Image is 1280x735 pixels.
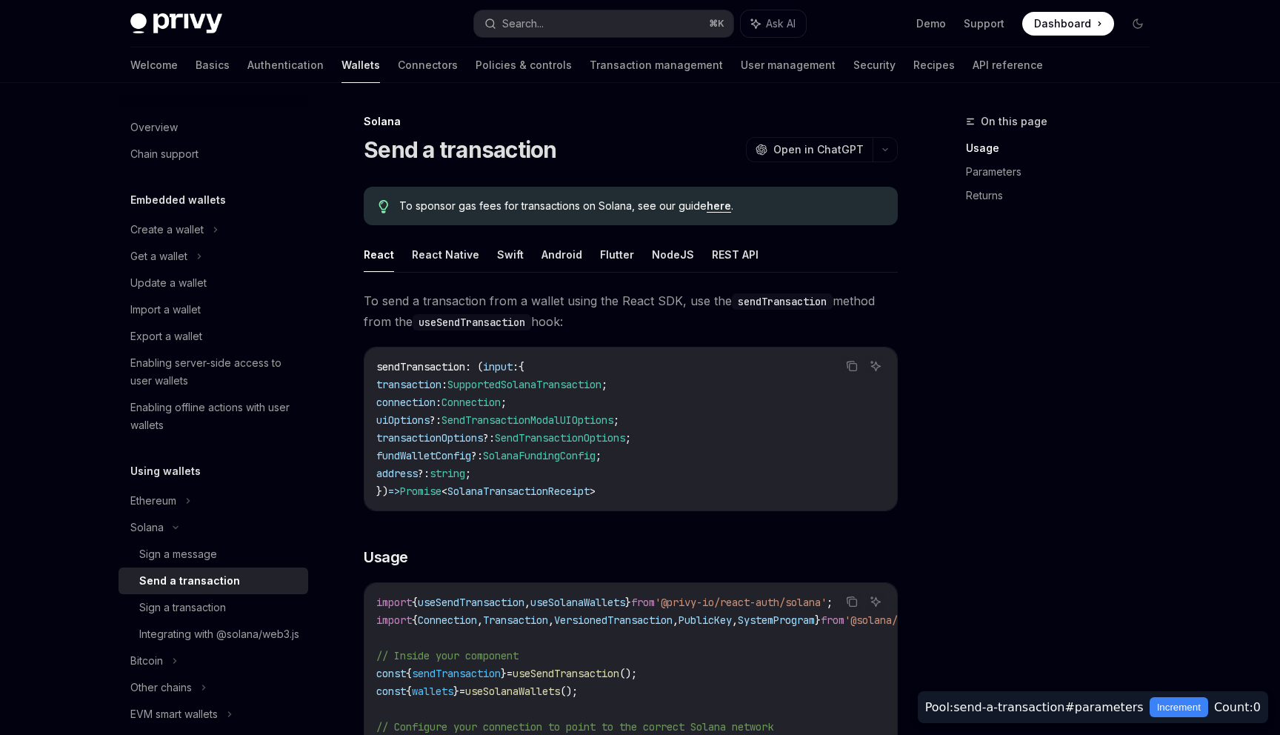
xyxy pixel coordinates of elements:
[130,652,163,670] div: Bitcoin
[590,485,596,498] span: >
[471,449,483,462] span: ?:
[673,613,679,627] span: ,
[524,596,530,609] span: ,
[973,47,1043,83] a: API reference
[119,270,308,296] a: Update a wallet
[430,467,465,480] span: string
[376,685,406,698] span: const
[513,667,619,680] span: useSendTransaction
[130,519,164,536] div: Solana
[130,327,202,345] div: Export a wallet
[495,431,625,445] span: SendTransactionOptions
[119,394,308,439] a: Enabling offline actions with user wallets
[966,184,1161,207] a: Returns
[130,47,178,83] a: Welcome
[709,18,724,30] span: ⌘ K
[406,685,412,698] span: {
[441,396,501,409] span: Connection
[376,413,430,427] span: uiOptions
[477,613,483,627] span: ,
[119,141,308,167] a: Chain support
[465,360,483,373] span: : (
[364,547,408,568] span: Usage
[519,360,524,373] span: {
[247,47,324,83] a: Authentication
[712,237,759,272] button: REST API
[590,47,723,83] a: Transaction management
[406,667,412,680] span: {
[465,467,471,480] span: ;
[483,431,495,445] span: ?:
[139,625,299,643] div: Integrating with @solana/web3.js
[418,613,477,627] span: Connection
[376,396,436,409] span: connection
[130,492,176,510] div: Ethereum
[398,47,458,83] a: Connectors
[441,378,447,391] span: :
[376,667,406,680] span: const
[418,467,430,480] span: ?:
[139,545,217,563] div: Sign a message
[530,596,625,609] span: useSolanaWallets
[476,47,572,83] a: Policies & controls
[966,160,1161,184] a: Parameters
[502,15,544,33] div: Search...
[732,293,833,310] code: sendTransaction
[119,296,308,323] a: Import a wallet
[866,592,885,611] button: Ask AI
[376,720,773,734] span: // Configure your connection to point to the correct Solana network
[196,47,230,83] a: Basics
[130,247,187,265] div: Get a wallet
[139,572,240,590] div: Send a transaction
[364,290,898,332] span: To send a transaction from a wallet using the React SDK, use the method from the hook:
[447,378,601,391] span: SupportedSolanaTransaction
[412,613,418,627] span: {
[981,113,1047,130] span: On this page
[679,613,732,627] span: PublicKey
[707,199,731,213] a: here
[376,449,471,462] span: fundWalletConfig
[815,613,821,627] span: }
[376,596,412,609] span: import
[130,301,201,319] div: Import a wallet
[554,613,673,627] span: VersionedTransaction
[130,119,178,136] div: Overview
[625,431,631,445] span: ;
[655,596,827,609] span: '@privy-io/react-auth/solana'
[964,16,1004,31] a: Support
[341,47,380,83] a: Wallets
[483,613,548,627] span: Transaction
[613,413,619,427] span: ;
[119,323,308,350] a: Export a wallet
[130,354,299,390] div: Enabling server-side access to user wallets
[732,613,738,627] span: ,
[379,200,389,213] svg: Tip
[513,360,519,373] span: :
[376,467,418,480] span: address
[773,142,864,157] span: Open in ChatGPT
[436,396,441,409] span: :
[376,485,388,498] span: })
[541,237,582,272] button: Android
[139,599,226,616] div: Sign a transaction
[119,594,308,621] a: Sign a transaction
[418,596,524,609] span: useSendTransaction
[364,114,898,129] div: Solana
[119,350,308,394] a: Enabling server-side access to user wallets
[412,237,479,272] button: React Native
[842,356,861,376] button: Copy the contents from the code block
[130,221,204,239] div: Create a wallet
[842,592,861,611] button: Copy the contents from the code block
[441,413,613,427] span: SendTransactionModalUIOptions
[625,596,631,609] span: }
[738,613,815,627] span: SystemProgram
[376,613,412,627] span: import
[364,136,557,163] h1: Send a transaction
[827,596,833,609] span: ;
[853,47,896,83] a: Security
[130,462,201,480] h5: Using wallets
[130,191,226,209] h5: Embedded wallets
[119,568,308,594] a: Send a transaction
[447,485,590,498] span: SolanaTransactionReceipt
[652,237,694,272] button: NodeJS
